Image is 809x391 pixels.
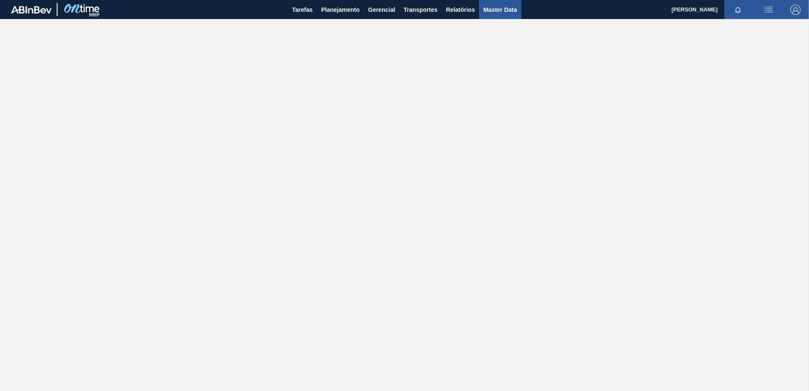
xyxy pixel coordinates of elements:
[404,5,438,15] span: Transportes
[483,5,517,15] span: Master Data
[321,5,360,15] span: Planejamento
[724,4,751,16] button: Notificações
[11,6,52,14] img: TNhmsLtSVTkK8tSr43FrP2fwEKptu5GPRR3wAAAABJRU5ErkJggg==
[446,5,475,15] span: Relatórios
[292,5,313,15] span: Tarefas
[368,5,395,15] span: Gerencial
[790,5,801,15] img: Logout
[763,5,773,15] img: userActions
